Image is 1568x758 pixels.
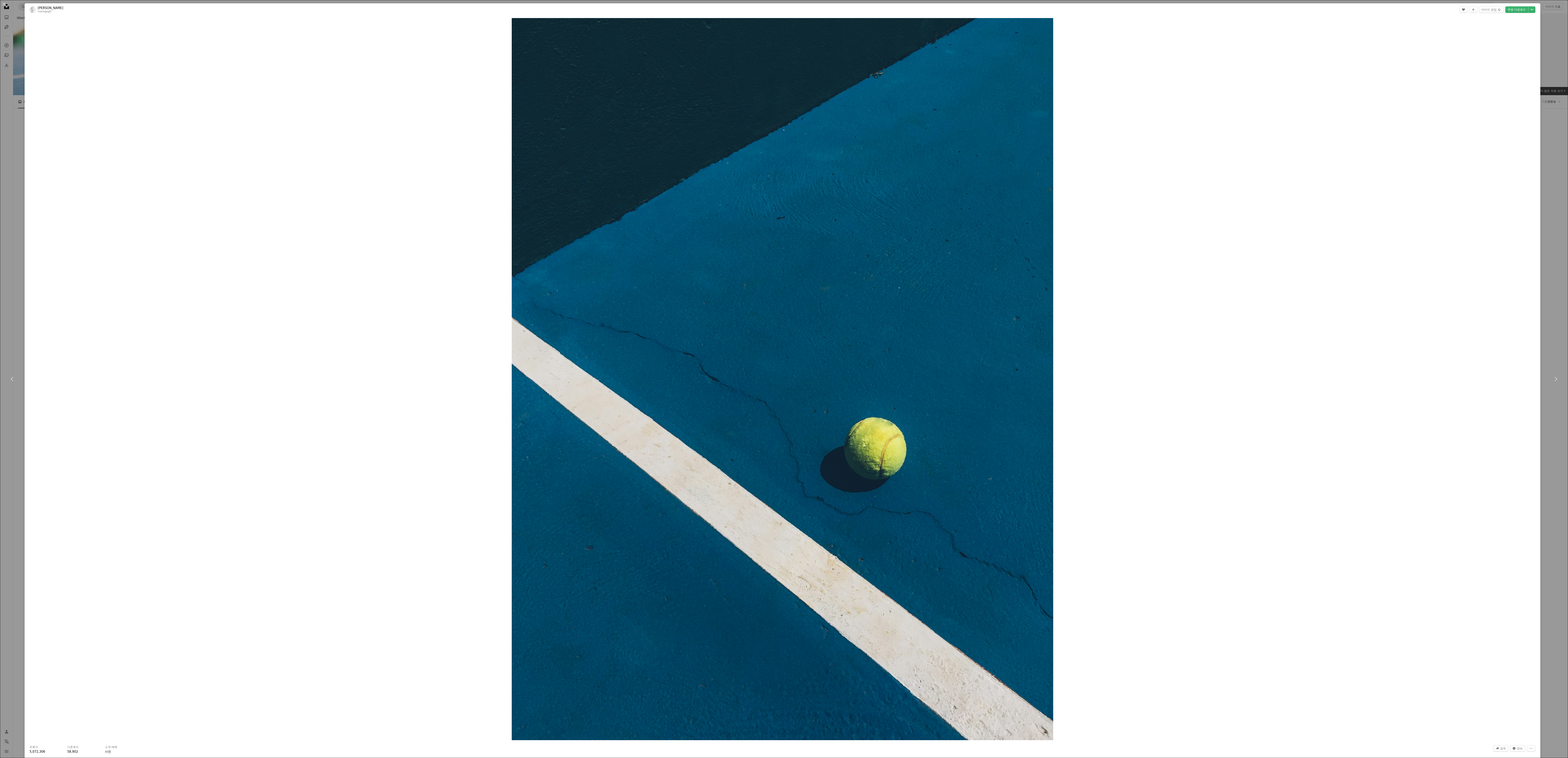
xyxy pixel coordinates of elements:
[1543,359,1568,399] a: 다음
[1505,6,1528,13] a: 무료 다운로드
[1500,745,1506,751] span: 공유
[67,745,79,749] h3: 다운로드
[1493,745,1508,752] button: 이 이미지 공유
[512,18,1053,740] button: 이 이미지 확대
[1510,745,1525,752] button: 이 이미지 관련 통계
[512,18,1053,740] img: 코트에 노란색 테니스 공
[105,750,111,753] a: 사진
[1527,745,1535,752] button: 더 많은 작업
[1459,6,1468,13] button: 좋아요
[30,750,45,753] span: 5,072,306
[38,6,63,10] a: [PERSON_NAME]
[1517,745,1523,751] span: 정보
[1528,6,1535,13] button: 다운로드 크기 선택
[1469,6,1477,13] button: 컬렉션에 추가
[38,10,51,13] a: mariogogh
[30,745,38,749] h3: 조회수
[30,6,36,13] img: Mario Gogh의 프로필로 이동
[67,750,78,753] span: 58,902
[105,745,117,749] h3: 소개 매체
[1479,6,1503,13] button: 이미지 편집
